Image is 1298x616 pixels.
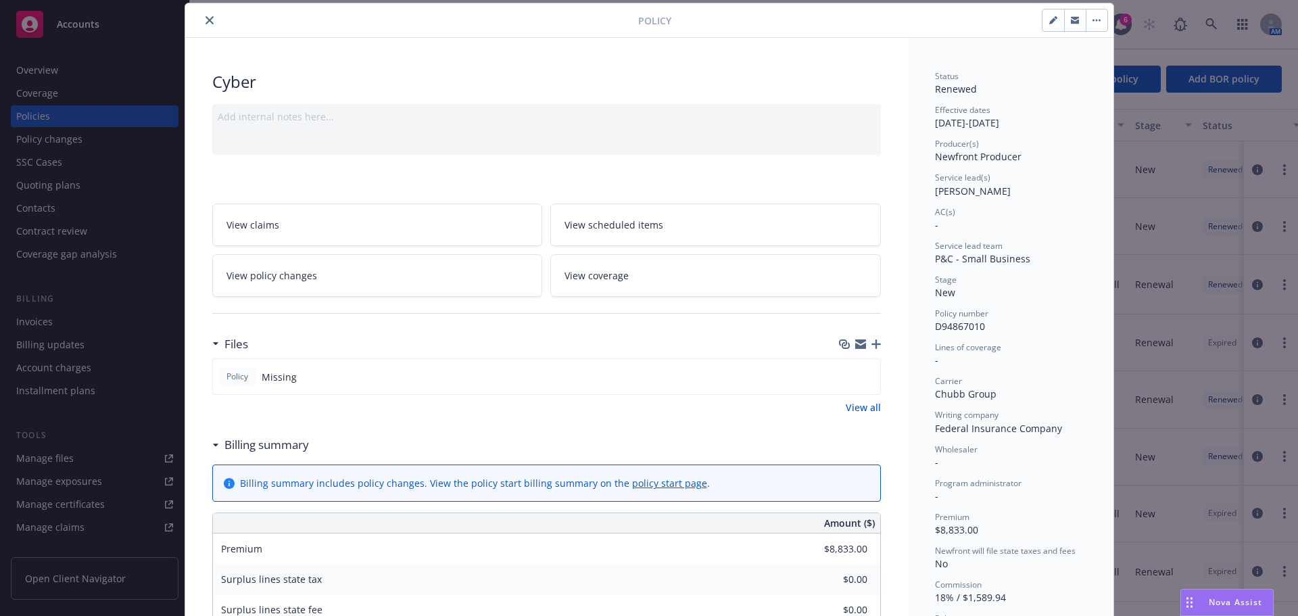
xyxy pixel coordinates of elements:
[218,110,875,124] div: Add internal notes here...
[935,456,938,469] span: -
[221,573,322,586] span: Surplus lines state tax
[221,542,262,555] span: Premium
[935,523,978,536] span: $8,833.00
[935,240,1003,252] span: Service lead team
[632,477,707,490] a: policy start page
[935,206,955,218] span: AC(s)
[935,274,957,285] span: Stage
[935,444,978,455] span: Wholesaler
[212,70,881,93] div: Cyber
[550,254,881,297] a: View coverage
[221,603,322,616] span: Surplus lines state fee
[935,82,977,95] span: Renewed
[788,539,875,559] input: 0.00
[935,172,990,183] span: Service lead(s)
[935,409,999,421] span: Writing company
[224,371,251,383] span: Policy
[226,218,279,232] span: View claims
[212,204,543,246] a: View claims
[846,400,881,414] a: View all
[240,476,710,490] div: Billing summary includes policy changes. View the policy start billing summary on the .
[1209,596,1262,608] span: Nova Assist
[224,436,309,454] h3: Billing summary
[212,436,309,454] div: Billing summary
[212,335,248,353] div: Files
[935,579,982,590] span: Commission
[262,370,297,384] span: Missing
[935,308,988,319] span: Policy number
[935,104,1086,130] div: [DATE] - [DATE]
[935,218,938,231] span: -
[935,320,985,333] span: D94867010
[564,268,629,283] span: View coverage
[935,422,1062,435] span: Federal Insurance Company
[935,375,962,387] span: Carrier
[935,545,1076,556] span: Newfront will file state taxes and fees
[935,286,955,299] span: New
[935,511,969,523] span: Premium
[935,591,1006,604] span: 18% / $1,589.94
[935,252,1030,265] span: P&C - Small Business
[224,335,248,353] h3: Files
[935,70,959,82] span: Status
[201,12,218,28] button: close
[788,569,875,590] input: 0.00
[935,477,1021,489] span: Program administrator
[935,490,938,502] span: -
[935,150,1021,163] span: Newfront Producer
[226,268,317,283] span: View policy changes
[935,138,979,149] span: Producer(s)
[935,341,1001,353] span: Lines of coverage
[564,218,663,232] span: View scheduled items
[1180,589,1274,616] button: Nova Assist
[935,387,996,400] span: Chubb Group
[638,14,671,28] span: Policy
[550,204,881,246] a: View scheduled items
[935,185,1011,197] span: [PERSON_NAME]
[1181,590,1198,615] div: Drag to move
[824,516,875,530] span: Amount ($)
[935,354,938,366] span: -
[935,104,990,116] span: Effective dates
[935,557,948,570] span: No
[212,254,543,297] a: View policy changes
